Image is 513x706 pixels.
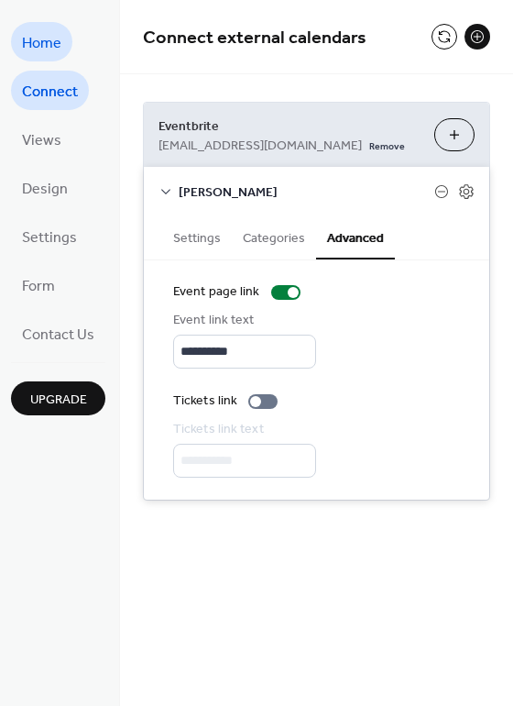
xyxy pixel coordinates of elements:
[173,311,312,330] div: Event link text
[11,216,88,256] a: Settings
[143,20,366,56] span: Connect external calendars
[22,175,68,204] span: Design
[158,137,362,156] span: [EMAIL_ADDRESS][DOMAIN_NAME]
[22,78,78,106] span: Connect
[11,265,66,304] a: Form
[11,119,72,159] a: Views
[11,168,79,207] a: Design
[173,282,260,302] div: Event page link
[11,22,72,61] a: Home
[30,391,87,410] span: Upgrade
[22,29,61,58] span: Home
[173,392,237,411] div: Tickets link
[22,224,77,252] span: Settings
[11,314,105,353] a: Contact Us
[22,272,55,301] span: Form
[158,117,420,137] span: Eventbrite
[232,215,316,258] button: Categories
[11,71,89,110] a: Connect
[179,183,434,203] span: [PERSON_NAME]
[316,215,395,259] button: Advanced
[369,140,405,153] span: Remove
[162,215,232,258] button: Settings
[22,321,94,349] span: Contact Us
[11,381,105,415] button: Upgrade
[22,127,61,155] span: Views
